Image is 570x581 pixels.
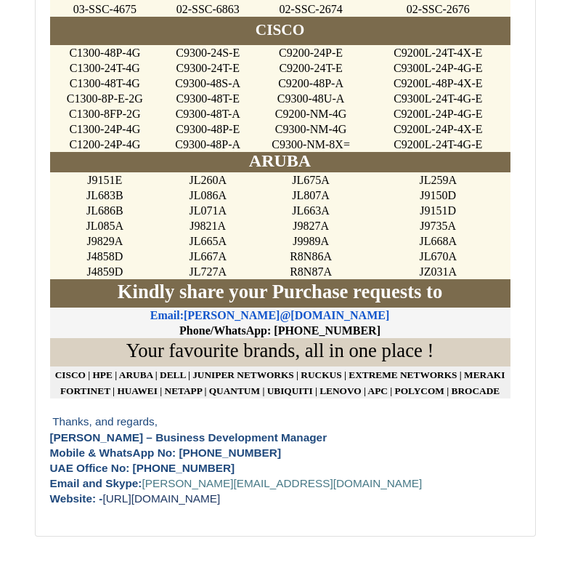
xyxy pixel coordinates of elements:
span: C9200L-48P-4X-E [394,77,483,89]
span: C9200L-24P-4X-E [394,123,483,135]
span: C9300-NM-8X= [272,138,350,151]
span: C9200-24T-E [279,62,342,74]
span: C1200-24P-4G [69,138,140,151]
span: ARUBA [249,151,311,170]
span: Kindly share your Purchase requests to [118,281,443,302]
span: C9200L-24T-4G-E [394,138,482,151]
a: [PERSON_NAME][EMAIL_ADDRESS][DOMAIN_NAME] [142,477,422,489]
span: C9300-48U-A [277,92,344,105]
span: JL670A [419,250,457,263]
span: JL085A [86,220,124,232]
span: J9821A [190,220,226,232]
span: C9200-48P-A [278,77,343,89]
span: C9300-24S-E [176,47,240,59]
span: JL668A [419,235,457,247]
span: J9150D [420,189,456,201]
span: C9300-48P-E [176,123,240,135]
span: C1300-8P-E-2G [67,92,143,105]
span: [PERSON_NAME] – Business Development Manager [50,431,327,444]
span: : [PHONE_NUMBER] [172,446,281,459]
span: JL259A [419,174,457,186]
span: J4859D [86,265,123,278]
span: C9300L-24P-4G-E [394,62,483,74]
span: C1300-24T-4G [70,62,140,74]
span: JL665A [189,235,227,247]
a: Email:[PERSON_NAME]@[DOMAIN_NAME] [150,309,390,321]
span: CISCO | HPE | ARUBA | DELL | JUNIPER NETWORKS | RUCKUS | EXTREME NETWORKS | MERAKI [55,369,505,380]
span: J9829A [86,235,123,247]
span: 02-SSC-6863 [176,3,240,15]
span: J4858D [86,250,123,263]
span: R8N86A [290,250,332,263]
span: J9151D [420,204,456,217]
a: [URL][DOMAIN_NAME] [102,492,220,505]
span: C1300-8FP-2G [69,108,141,120]
span: 03-SSC-4675 [73,3,137,15]
span: C1300-48P-4G [69,47,140,59]
iframe: Chat Widget [497,511,570,581]
span: 02-SSC-2674 [280,3,343,15]
span: J9827A [293,220,329,232]
span: J9151E [87,174,122,186]
span: JL667A [189,250,227,263]
span: JL675A [292,174,330,186]
span: J9735A [420,220,456,232]
span: JL260A [189,174,227,186]
span: JL686B [86,204,123,217]
span: C9300-48S-A [175,77,240,89]
span: C1300-48T-4G [70,77,140,89]
span: R8N87A [290,265,332,278]
span: C9300-48T-E [176,92,240,105]
span: JL663A [292,204,330,217]
span: 02-SSC-2676 [407,3,470,15]
span: Email and Skype: [50,477,142,489]
span: C9300L-24T-4G-E [394,92,482,105]
span: Your favourite brands, all in one place ! [126,340,434,361]
span: CISCO [256,21,305,39]
span: C9200-NM-4G [275,108,347,120]
span: JL071A [189,204,227,217]
span: J9989A [293,235,329,247]
span: JL086A [189,189,227,201]
span: Website: - [50,492,103,505]
span: JL727A [189,265,227,278]
span: UAE Office No: [PHONE_NUMBER] [50,462,235,474]
span: JL683B [86,189,123,201]
span: C9300-24T-E [176,62,240,74]
span: C9300-48T-A [176,108,240,120]
span: C9200L-24T-4X-E [394,47,482,59]
span: Phone/WhatsApp: [PHONE_NUMBER] [150,309,410,337]
span: C9300-48P-A [175,138,240,151]
span: Thanks, and regards, [52,415,158,428]
span: JZ031A [419,265,457,278]
span: JL807A [292,189,330,201]
span: C1300-24P-4G [69,123,140,135]
span: C9200L-24P-4G-E [394,108,483,120]
span: C9300-NM-4G [275,123,347,135]
span: C9200-24P-E [279,47,343,59]
span: Mobile & WhatsApp No [50,446,173,459]
span: FORTINET | HUAWEI | NETAPP | QUANTUM | UBIQUITI | LENOVO | APC | POLYCOM | BROCADE [60,385,500,396]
